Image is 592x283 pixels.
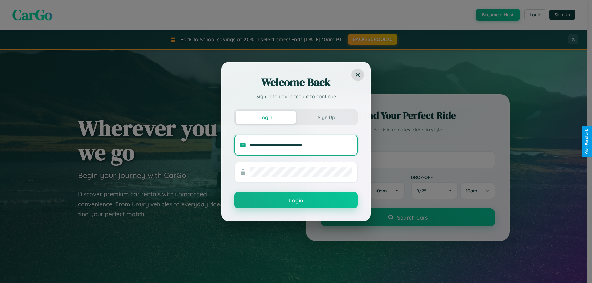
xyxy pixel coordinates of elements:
[296,111,356,124] button: Sign Up
[234,75,358,90] h2: Welcome Back
[234,192,358,208] button: Login
[234,93,358,100] p: Sign in to your account to continue
[236,111,296,124] button: Login
[585,129,589,154] div: Give Feedback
